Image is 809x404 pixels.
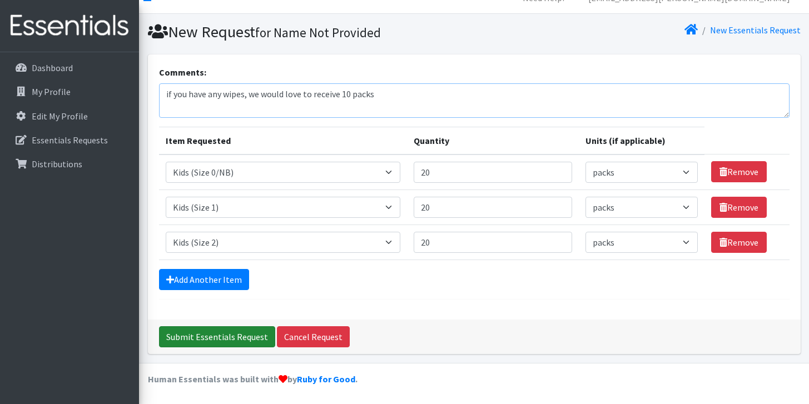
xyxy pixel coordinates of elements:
[579,127,704,154] th: Units (if applicable)
[710,24,801,36] a: New Essentials Request
[255,24,381,41] small: for Name Not Provided
[711,232,767,253] a: Remove
[277,326,350,347] a: Cancel Request
[4,129,135,151] a: Essentials Requests
[32,111,88,122] p: Edit My Profile
[4,105,135,127] a: Edit My Profile
[711,161,767,182] a: Remove
[159,66,206,79] label: Comments:
[148,373,358,385] strong: Human Essentials was built with by .
[297,373,355,385] a: Ruby for Good
[32,62,73,73] p: Dashboard
[32,158,82,169] p: Distributions
[4,153,135,175] a: Distributions
[711,197,767,218] a: Remove
[407,127,579,154] th: Quantity
[4,7,135,44] img: HumanEssentials
[32,86,71,97] p: My Profile
[4,57,135,79] a: Dashboard
[159,326,275,347] input: Submit Essentials Request
[4,81,135,103] a: My Profile
[159,269,249,290] a: Add Another Item
[159,127,408,154] th: Item Requested
[148,22,470,42] h1: New Request
[32,134,108,146] p: Essentials Requests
